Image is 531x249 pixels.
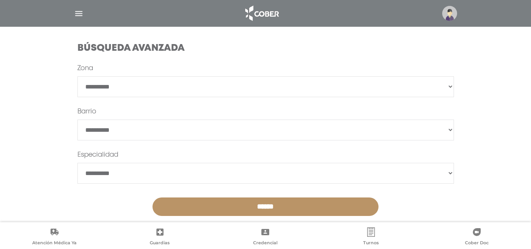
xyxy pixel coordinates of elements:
a: Cober Doc [424,227,529,247]
img: Cober_menu-lines-white.svg [74,9,84,18]
span: Cober Doc [465,240,489,247]
span: Turnos [363,240,379,247]
span: Guardias [150,240,170,247]
label: Especialidad [77,150,118,160]
span: Credencial [253,240,277,247]
label: Barrio [77,107,96,116]
a: Turnos [318,227,424,247]
a: Guardias [107,227,213,247]
img: profile-placeholder.svg [442,6,457,21]
label: Zona [77,64,93,73]
h4: Búsqueda Avanzada [77,43,454,54]
img: logo_cober_home-white.png [241,4,282,23]
a: Atención Médica Ya [2,227,107,247]
span: Atención Médica Ya [32,240,77,247]
a: Credencial [213,227,318,247]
